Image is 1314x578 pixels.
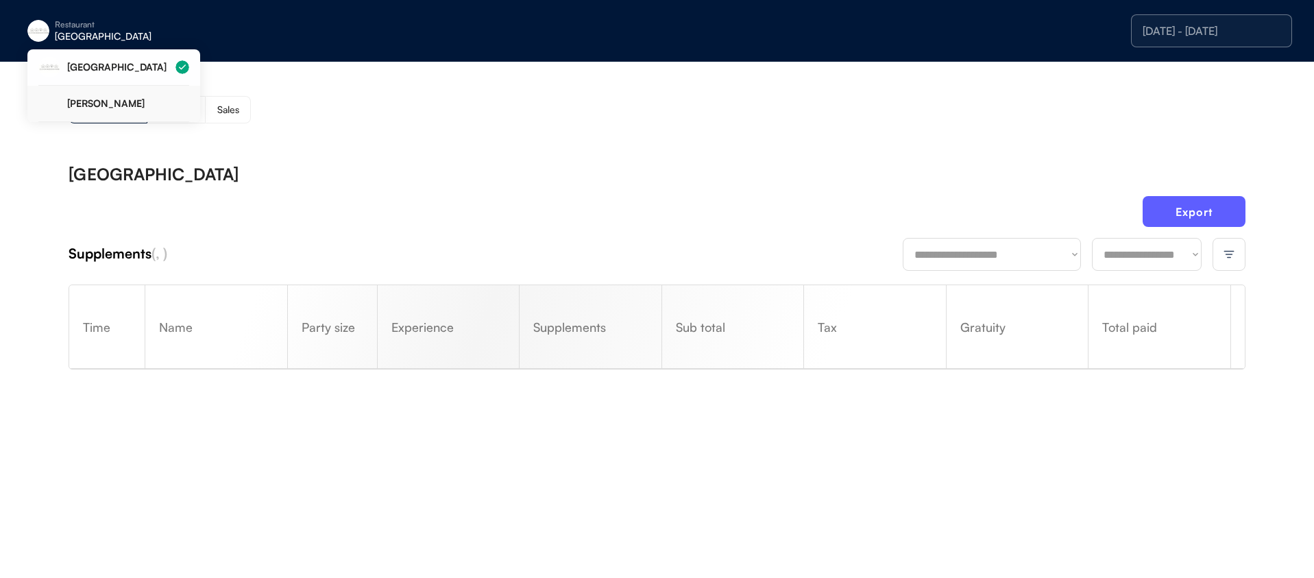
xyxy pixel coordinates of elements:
[175,60,189,74] img: Group%2048096198.svg
[67,62,169,72] div: [GEOGRAPHIC_DATA]
[69,321,145,333] div: Time
[520,321,661,333] div: Supplements
[1088,321,1230,333] div: Total paid
[662,321,804,333] div: Sub total
[378,321,520,333] div: Experience
[217,105,239,115] div: Sales
[1143,25,1280,36] div: [DATE] - [DATE]
[804,321,946,333] div: Tax
[151,245,167,262] font: (, )
[1223,248,1235,261] img: filter-lines.svg
[27,20,49,42] img: eleven-madison-park-new-york-ny-logo-1.jpg
[69,166,239,182] div: [GEOGRAPHIC_DATA]
[947,321,1088,333] div: Gratuity
[55,32,228,41] div: [GEOGRAPHIC_DATA]
[55,21,228,29] div: Restaurant
[67,99,189,108] div: [PERSON_NAME]
[69,244,903,263] div: Supplements
[1143,196,1245,227] button: Export
[145,321,282,333] div: Name
[288,321,377,333] div: Party size
[1231,290,1245,364] div: Refund
[38,93,60,115] img: yH5BAEAAAAALAAAAAABAAEAAAIBRAA7
[38,56,60,78] img: eleven-madison-park-new-york-ny-logo-1.jpg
